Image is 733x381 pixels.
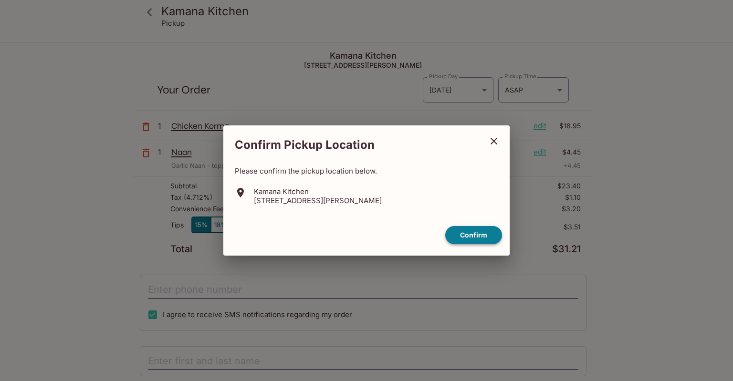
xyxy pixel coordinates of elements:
[482,129,506,153] button: close
[254,187,382,196] p: Kamana Kitchen
[235,166,498,175] p: Please confirm the pickup location below.
[223,133,482,157] h2: Confirm Pickup Location
[254,196,382,205] p: [STREET_ADDRESS][PERSON_NAME]
[445,226,502,245] button: confirm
